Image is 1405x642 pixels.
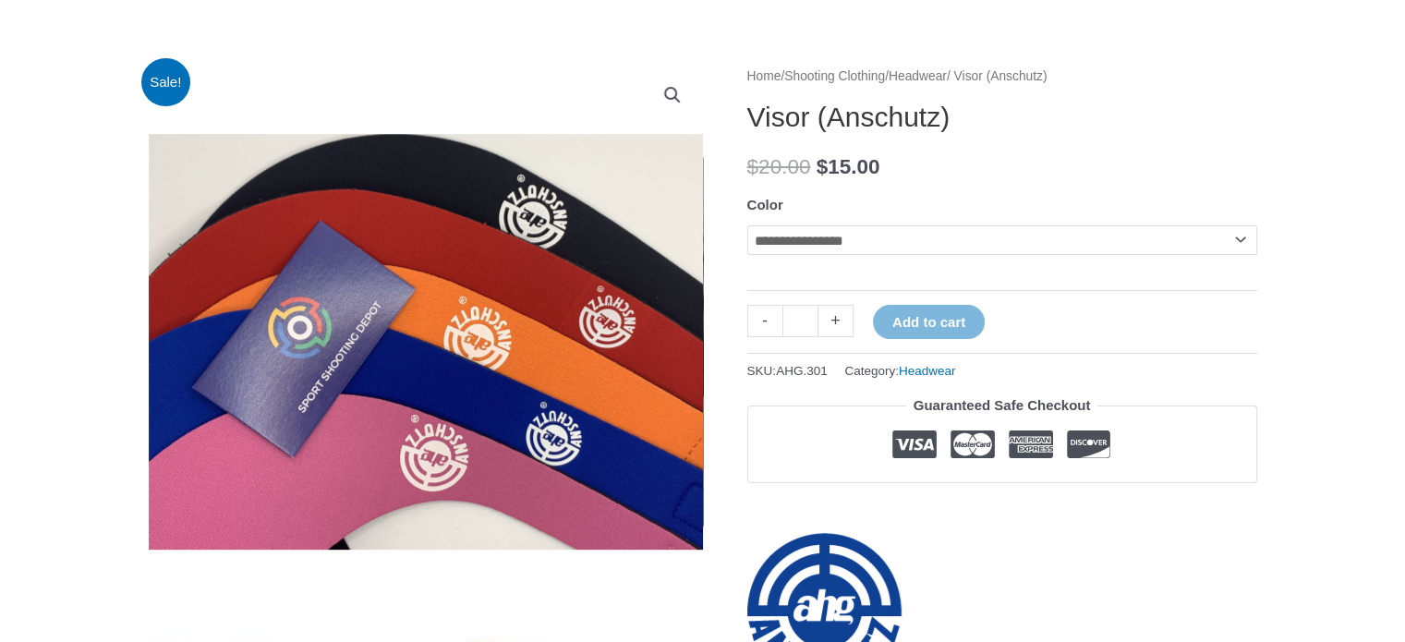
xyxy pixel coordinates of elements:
a: + [818,305,854,337]
button: Add to cart [873,305,985,339]
img: Visor (Anschutz) [149,65,703,619]
iframe: Customer reviews powered by Trustpilot [747,497,1257,519]
legend: Guaranteed Safe Checkout [906,393,1098,418]
a: Headwear [899,364,956,378]
span: Sale! [141,58,190,107]
a: - [747,305,782,337]
span: AHG.301 [776,364,828,378]
a: View full-screen image gallery [656,79,689,112]
span: $ [817,155,829,178]
bdi: 20.00 [747,155,811,178]
a: Home [747,69,781,83]
nav: Breadcrumb [747,65,1257,89]
input: Product quantity [782,305,818,337]
h1: Visor (Anschutz) [747,101,1257,134]
a: Shooting Clothing [784,69,885,83]
span: SKU: [747,359,828,382]
a: Headwear [889,69,947,83]
span: $ [747,155,759,178]
bdi: 15.00 [817,155,880,178]
span: Category: [844,359,955,382]
label: Color [747,197,783,212]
